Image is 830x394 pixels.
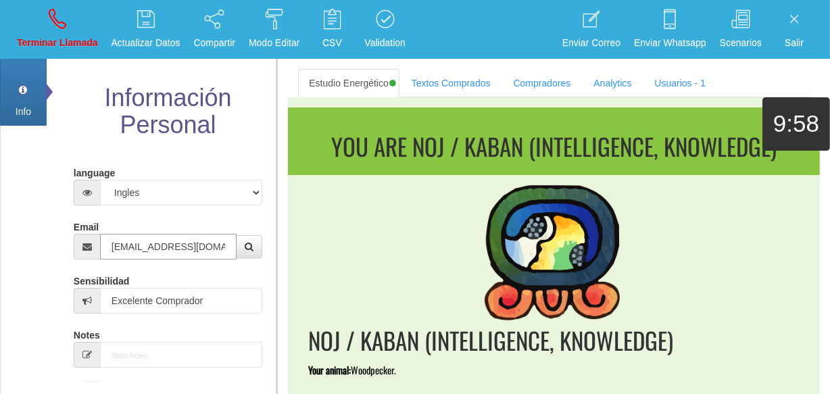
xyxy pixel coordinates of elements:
a: Salir [771,4,818,55]
h2: Información Personal [70,84,266,138]
input: Correo electrónico [100,234,237,260]
input: Sensibilidad [100,288,262,314]
a: Enviar Correo [558,4,625,55]
a: Scenarios [715,4,766,55]
a: Estudio Energético [298,69,399,97]
a: Modo Editar [244,4,304,55]
span: Woodpecker. [351,363,396,377]
p: Actualizar Datos [112,35,180,51]
a: Textos Comprados [401,69,502,97]
a: Analytics [583,69,642,97]
p: CSV [313,35,351,51]
label: Sensibilidad [74,270,129,288]
label: Email [74,216,99,234]
label: language [74,162,115,180]
a: Compradores [503,69,582,97]
p: Modo Editar [249,35,299,51]
p: Terminar Llamada [17,35,98,51]
a: Usuarios - 1 [643,69,716,97]
p: Salir [775,35,813,51]
input: Short-Notes [100,342,262,368]
p: Scenarios [720,35,762,51]
a: Terminar Llamada [12,4,103,55]
label: Notes [74,324,100,342]
h1: 9:58 [762,111,830,137]
h1: NOJ / KABAN (INTELLIGENCE, KNOWLEDGE) [308,327,800,353]
span: Your animal: [308,363,351,377]
p: Enviar Whatsapp [634,35,706,51]
p: Validation [364,35,405,51]
a: Validation [360,4,410,55]
a: Compartir [189,4,240,55]
h1: You are NOJ / KABAN (INTELLIGENCE, KNOWLEDGE) [293,133,814,159]
a: Enviar Whatsapp [629,4,711,55]
a: CSV [308,4,356,55]
p: Enviar Correo [562,35,620,51]
p: Compartir [194,35,235,51]
a: Actualizar Datos [107,4,185,55]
